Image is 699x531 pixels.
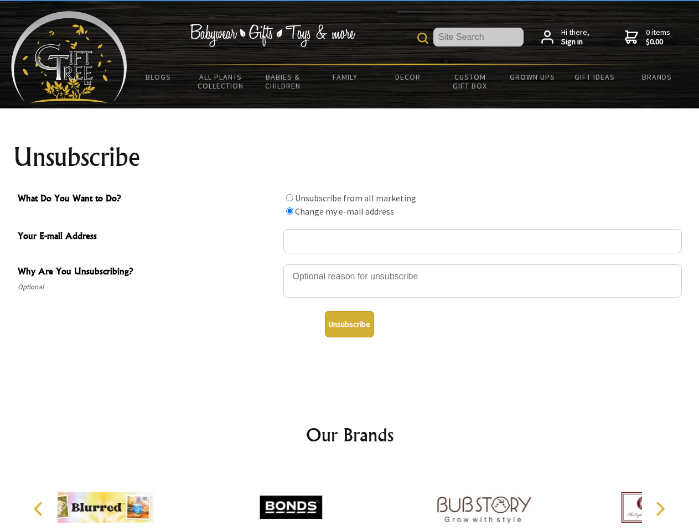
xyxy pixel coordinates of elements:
span: Why Are You Unsubscribing? [18,264,278,280]
span: Your E-mail Address [18,229,278,245]
input: What Do You Want to Do? [286,194,293,201]
button: Previous [28,497,52,521]
a: Babies & Children [252,65,314,97]
span: Optional [18,280,278,294]
input: Site Search [433,28,524,46]
img: product search [417,33,428,44]
a: Family [314,65,377,88]
span: 0 items [646,27,670,47]
input: What Do You Want to Do? [286,207,293,215]
a: Decor [376,65,439,88]
a: Grown Ups [501,65,563,88]
label: Change my e-mail address [295,206,394,217]
h1: Unsubscribe [13,144,686,170]
input: Your E-mail Address [283,229,682,253]
span: What Do You Want to Do? [18,191,278,207]
textarea: Why Are You Unsubscribing? [283,264,682,298]
h2: Our Brands [22,421,677,448]
a: BLOGS [127,65,190,88]
strong: Sign in [561,37,589,47]
img: Babyware - Gifts - Toys and more... [11,11,127,103]
label: Unsubscribe from all marketing [295,192,416,204]
a: Hi there,Sign in [541,28,589,47]
button: Next [648,497,672,521]
strong: $0.00 [646,37,670,47]
a: All Plants Collection [190,65,252,97]
span: Hi there, [561,28,589,47]
a: 0 items$0.00 [625,28,670,47]
button: Unsubscribe [325,311,374,337]
a: Brands [626,65,688,88]
a: Gift Ideas [563,65,626,88]
img: Babywear - Gifts - Toys & more [189,24,355,47]
a: Custom Gift Box [439,65,501,97]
